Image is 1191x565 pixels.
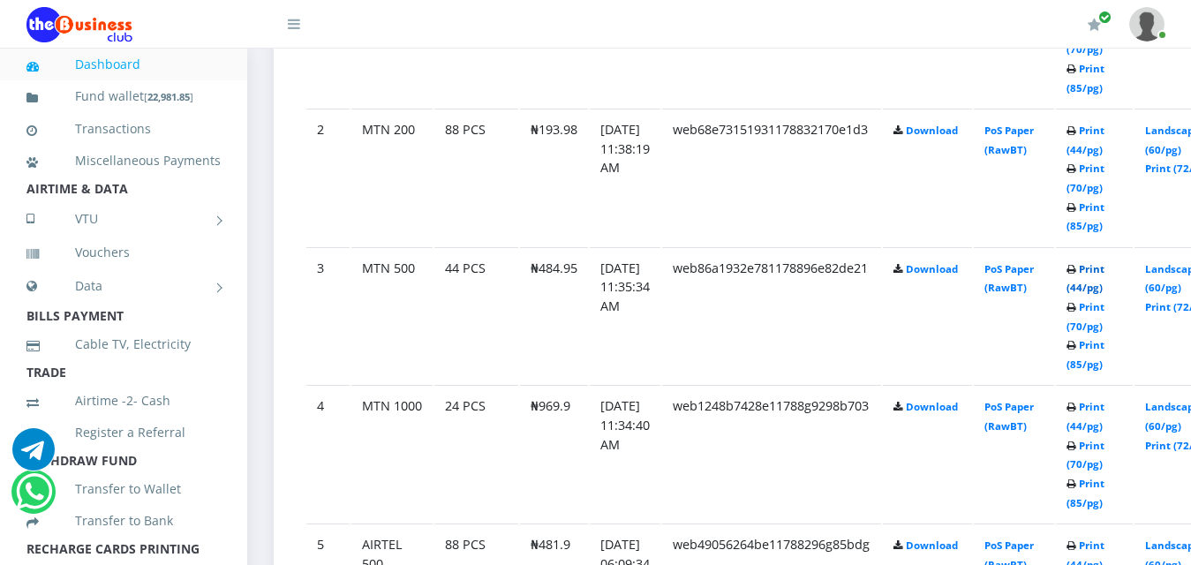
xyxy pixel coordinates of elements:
[1067,477,1104,509] a: Print (85/pg)
[26,232,221,273] a: Vouchers
[1067,124,1104,156] a: Print (44/pg)
[26,380,221,421] a: Airtime -2- Cash
[906,539,958,552] a: Download
[434,385,518,522] td: 24 PCS
[26,469,221,509] a: Transfer to Wallet
[520,109,588,245] td: ₦193.98
[16,484,52,513] a: Chat for support
[662,247,881,384] td: web86a1932e781178896e82de21
[26,264,221,308] a: Data
[26,7,132,42] img: Logo
[12,441,55,471] a: Chat for support
[984,124,1034,156] a: PoS Paper (RawBT)
[984,262,1034,295] a: PoS Paper (RawBT)
[906,400,958,413] a: Download
[1088,18,1101,32] i: Renew/Upgrade Subscription
[520,385,588,522] td: ₦969.9
[434,247,518,384] td: 44 PCS
[26,140,221,181] a: Miscellaneous Payments
[306,247,350,384] td: 3
[26,44,221,85] a: Dashboard
[351,247,433,384] td: MTN 500
[26,197,221,241] a: VTU
[984,400,1034,433] a: PoS Paper (RawBT)
[26,501,221,541] a: Transfer to Bank
[1067,400,1104,433] a: Print (44/pg)
[26,412,221,453] a: Register a Referral
[434,109,518,245] td: 88 PCS
[1067,338,1104,371] a: Print (85/pg)
[662,109,881,245] td: web68e73151931178832170e1d3
[1067,200,1104,233] a: Print (85/pg)
[1067,62,1104,94] a: Print (85/pg)
[351,385,433,522] td: MTN 1000
[1067,300,1104,333] a: Print (70/pg)
[590,385,660,522] td: [DATE] 11:34:40 AM
[26,76,221,117] a: Fund wallet[22,981.85]
[906,124,958,137] a: Download
[351,109,433,245] td: MTN 200
[662,385,881,522] td: web1248b7428e11788g9298b703
[906,262,958,275] a: Download
[1067,162,1104,194] a: Print (70/pg)
[306,109,350,245] td: 2
[26,324,221,365] a: Cable TV, Electricity
[590,247,660,384] td: [DATE] 11:35:34 AM
[26,109,221,149] a: Transactions
[147,90,190,103] b: 22,981.85
[520,247,588,384] td: ₦484.95
[1129,7,1165,41] img: User
[1067,262,1104,295] a: Print (44/pg)
[1098,11,1112,24] span: Renew/Upgrade Subscription
[1067,439,1104,471] a: Print (70/pg)
[306,385,350,522] td: 4
[590,109,660,245] td: [DATE] 11:38:19 AM
[144,90,193,103] small: [ ]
